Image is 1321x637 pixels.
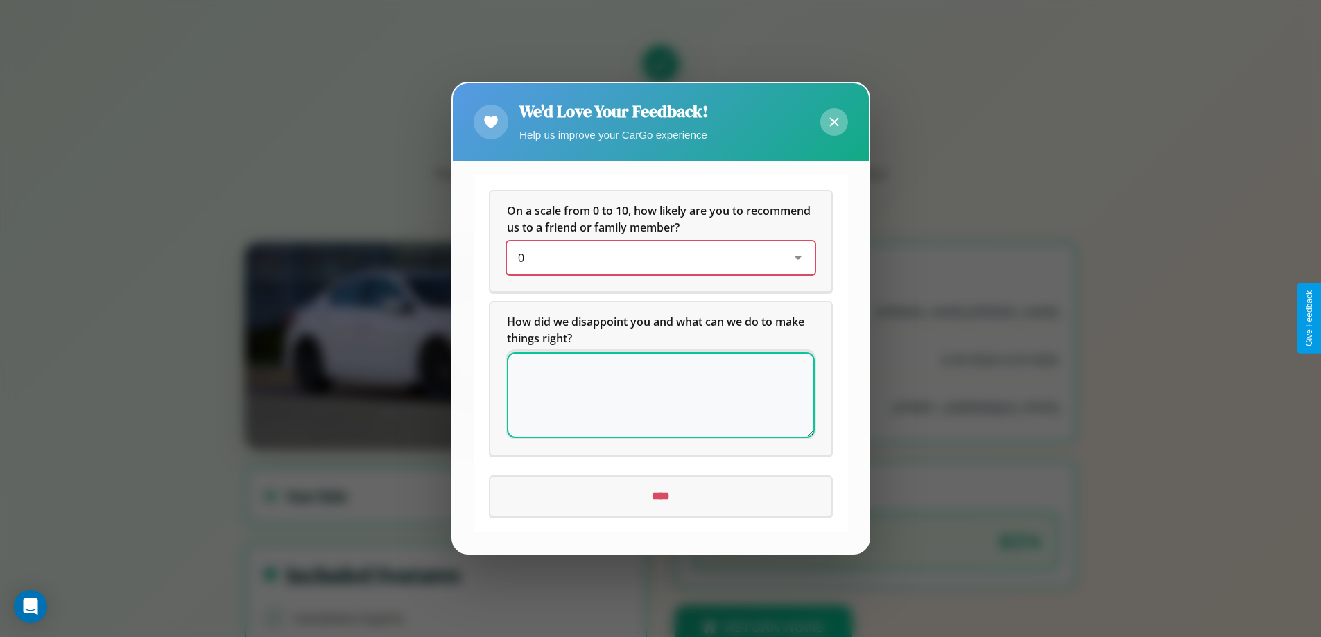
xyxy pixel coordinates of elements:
span: 0 [518,251,524,266]
div: Open Intercom Messenger [14,590,47,623]
p: Help us improve your CarGo experience [519,125,708,144]
div: On a scale from 0 to 10, how likely are you to recommend us to a friend or family member? [490,192,831,292]
div: On a scale from 0 to 10, how likely are you to recommend us to a friend or family member? [507,242,815,275]
h5: On a scale from 0 to 10, how likely are you to recommend us to a friend or family member? [507,203,815,236]
span: How did we disappoint you and what can we do to make things right? [507,315,807,347]
span: On a scale from 0 to 10, how likely are you to recommend us to a friend or family member? [507,204,813,236]
h2: We'd Love Your Feedback! [519,100,708,123]
div: Give Feedback [1304,290,1314,347]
